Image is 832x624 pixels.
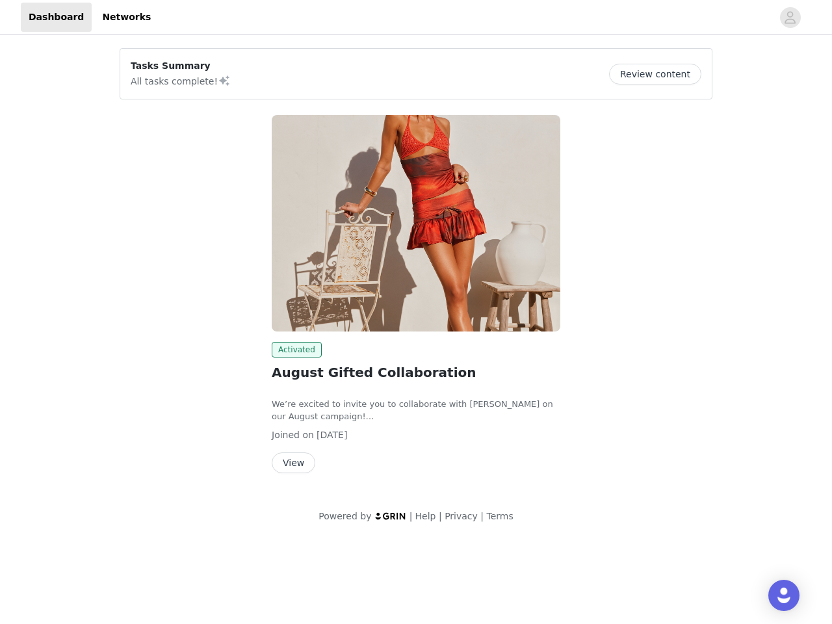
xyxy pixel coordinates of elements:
[445,511,478,521] a: Privacy
[272,363,560,382] h2: August Gifted Collaboration
[317,430,347,440] span: [DATE]
[415,511,436,521] a: Help
[439,511,442,521] span: |
[272,458,315,468] a: View
[272,115,560,331] img: Peppermayo UK
[374,512,407,520] img: logo
[486,511,513,521] a: Terms
[318,511,371,521] span: Powered by
[21,3,92,32] a: Dashboard
[272,452,315,473] button: View
[784,7,796,28] div: avatar
[409,511,413,521] span: |
[609,64,701,84] button: Review content
[131,59,231,73] p: Tasks Summary
[131,73,231,88] p: All tasks complete!
[272,398,560,423] p: We’re excited to invite you to collaborate with [PERSON_NAME] on our August campaign!
[94,3,159,32] a: Networks
[272,342,322,357] span: Activated
[768,580,799,611] div: Open Intercom Messenger
[480,511,484,521] span: |
[272,430,314,440] span: Joined on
